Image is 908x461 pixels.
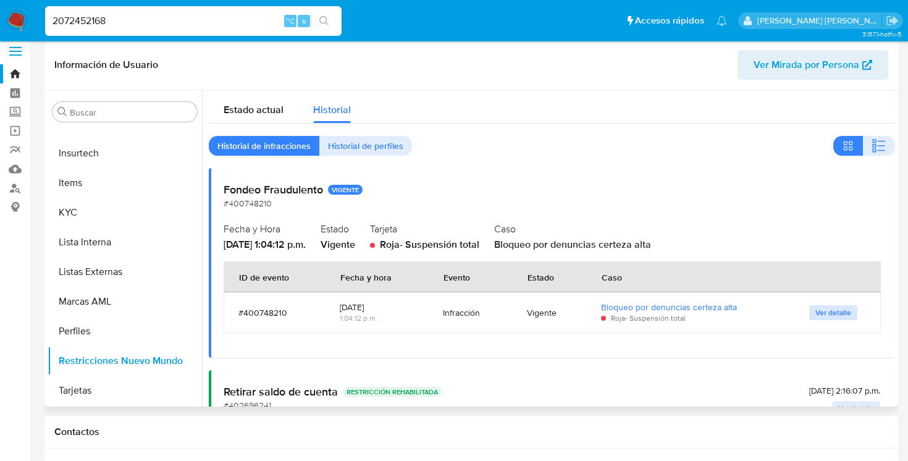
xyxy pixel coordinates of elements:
input: Buscar usuario o caso... [45,13,342,29]
span: Accesos rápidos [635,14,704,27]
button: Marcas AML [48,287,202,316]
span: s [302,15,306,27]
button: Buscar [57,107,67,117]
button: Ver Mirada por Persona [738,50,888,80]
a: Salir [886,14,899,27]
input: Buscar [70,107,192,118]
button: KYC [48,198,202,227]
button: Listas Externas [48,257,202,287]
span: ⌥ [285,15,295,27]
button: Items [48,168,202,198]
button: Perfiles [48,316,202,346]
span: Ver Mirada por Persona [754,50,859,80]
h1: Contactos [54,426,888,438]
h1: Información de Usuario [54,59,158,71]
p: rene.vale@mercadolibre.com [757,15,882,27]
button: Tarjetas [48,376,202,405]
a: Notificaciones [717,15,727,26]
button: Lista Interna [48,227,202,257]
button: Restricciones Nuevo Mundo [48,346,202,376]
button: search-icon [311,12,337,30]
button: Insurtech [48,138,202,168]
